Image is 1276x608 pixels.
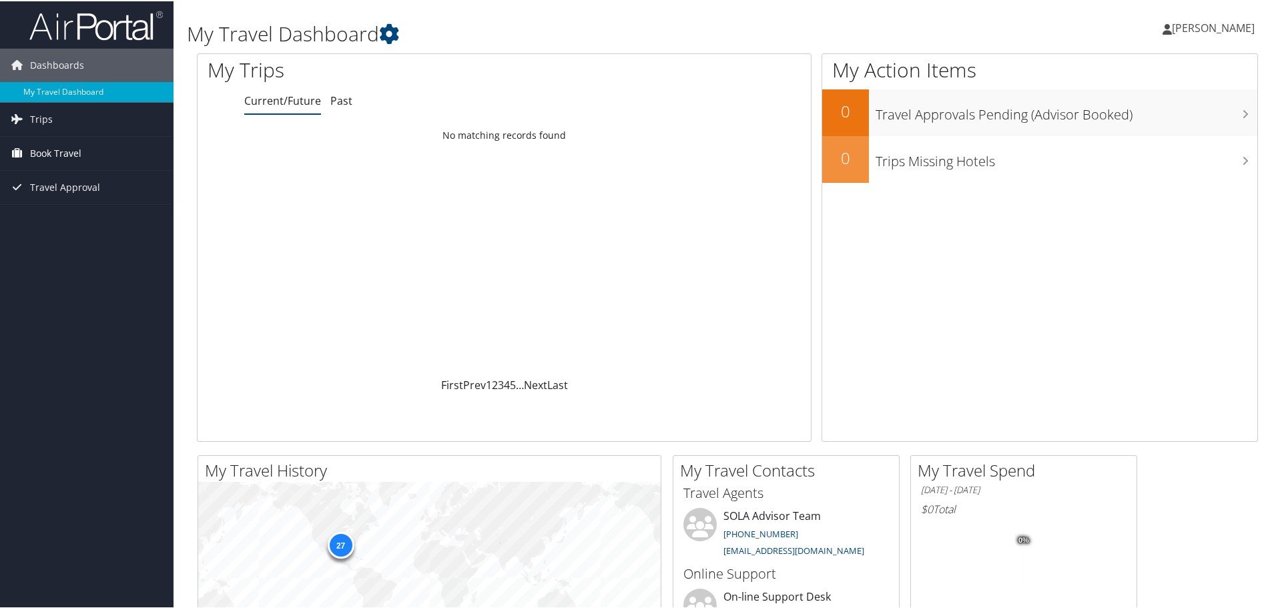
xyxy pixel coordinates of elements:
h2: 0 [822,145,869,168]
a: [PHONE_NUMBER] [723,527,798,539]
h1: My Trips [208,55,545,83]
h2: My Travel History [205,458,661,481]
a: 4 [504,376,510,391]
span: … [516,376,524,391]
a: 3 [498,376,504,391]
h1: My Travel Dashboard [187,19,908,47]
span: Trips [30,101,53,135]
img: airportal-logo.png [29,9,163,40]
li: SOLA Advisor Team [677,507,896,561]
a: 0Trips Missing Hotels [822,135,1257,182]
a: First [441,376,463,391]
span: [PERSON_NAME] [1172,19,1255,34]
tspan: 0% [1018,535,1029,543]
h3: Travel Approvals Pending (Advisor Booked) [876,97,1257,123]
h2: 0 [822,99,869,121]
a: Last [547,376,568,391]
span: Book Travel [30,135,81,169]
a: 5 [510,376,516,391]
span: $0 [921,501,933,515]
h6: [DATE] - [DATE] [921,483,1127,495]
h6: Total [921,501,1127,515]
td: No matching records found [198,122,811,146]
h2: My Travel Spend [918,458,1137,481]
div: 27 [327,531,354,557]
a: 1 [486,376,492,391]
h3: Trips Missing Hotels [876,144,1257,170]
a: 2 [492,376,498,391]
span: Dashboards [30,47,84,81]
a: [EMAIL_ADDRESS][DOMAIN_NAME] [723,543,864,555]
a: [PERSON_NAME] [1163,7,1268,47]
a: 0Travel Approvals Pending (Advisor Booked) [822,88,1257,135]
span: Travel Approval [30,170,100,203]
h3: Travel Agents [683,483,889,501]
a: Next [524,376,547,391]
h3: Online Support [683,563,889,582]
a: Current/Future [244,92,321,107]
a: Prev [463,376,486,391]
h2: My Travel Contacts [680,458,899,481]
a: Past [330,92,352,107]
h1: My Action Items [822,55,1257,83]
